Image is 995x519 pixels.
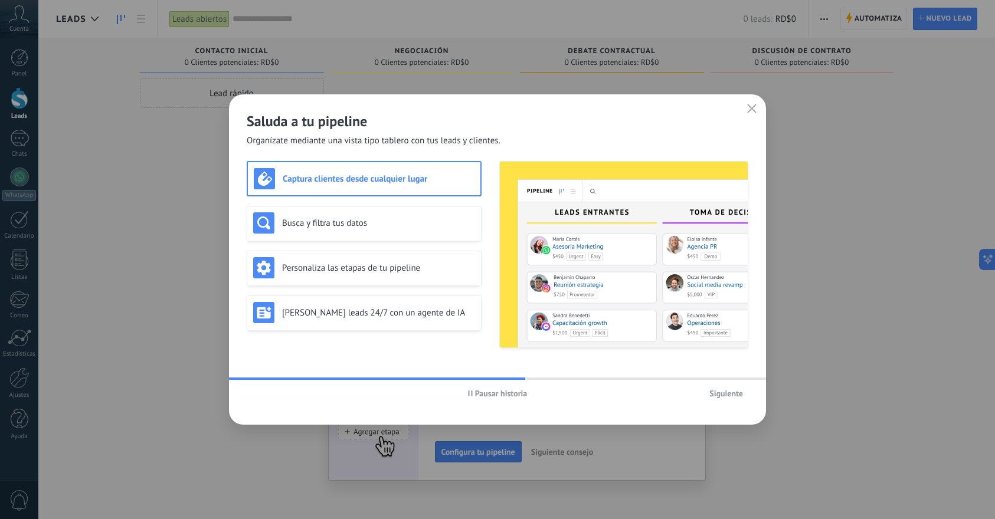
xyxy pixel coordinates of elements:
[704,385,748,402] button: Siguiente
[463,385,533,402] button: Pausar historia
[282,218,475,229] h3: Busca y filtra tus datos
[282,307,475,318] h3: [PERSON_NAME] leads 24/7 con un agente de IA
[283,173,474,185] h3: Captura clientes desde cualquier lugar
[282,262,475,274] h3: Personaliza las etapas de tu pipeline
[247,135,500,147] span: Organízate mediante una vista tipo tablero con tus leads y clientes.
[709,389,743,398] span: Siguiente
[475,389,528,398] span: Pausar historia
[247,112,748,130] h2: Saluda a tu pipeline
